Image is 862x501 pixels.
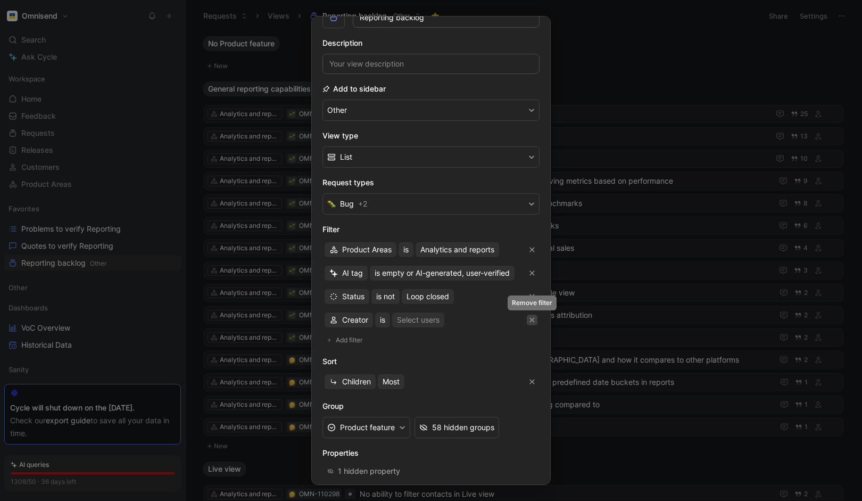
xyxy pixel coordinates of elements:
[322,146,540,168] button: List
[325,289,369,304] button: Status
[402,289,454,304] button: Loop closed
[370,266,515,281] button: is empty or AI-generated, user-verified
[322,464,405,479] button: 1 hidden property
[322,100,540,121] button: Other
[322,54,540,74] input: Your view description
[342,314,368,326] span: Creator
[342,290,364,303] span: Status
[383,375,400,388] span: Most
[407,290,449,303] span: Loop closed
[342,243,392,256] span: Product Areas
[325,374,376,389] button: Children
[322,193,540,215] button: 🐛Bug+2
[380,314,385,326] span: is
[325,313,373,327] button: Creator
[376,290,395,303] span: is not
[353,7,540,28] input: Your view name
[322,355,540,368] h2: Sort
[342,267,363,280] span: AI tag
[322,417,410,438] button: Product feature
[392,313,444,327] button: Select users
[338,465,400,478] div: 1 hidden property
[375,267,510,280] span: is empty or AI-generated, user-verified
[420,243,494,256] span: Analytics and reports
[340,198,354,210] span: Bug
[378,374,404,389] button: Most
[325,266,368,281] button: AI tag
[403,243,409,256] span: is
[322,37,362,50] h2: Description
[342,375,371,388] span: Children
[416,242,499,257] button: Analytics and reports
[322,223,540,236] h2: Filter
[327,200,336,208] img: 🐛
[325,242,396,257] button: Product Areas
[322,83,386,95] h2: Add to sidebar
[375,313,390,327] button: is
[336,335,363,346] span: Add filter
[397,314,440,326] div: Select users
[322,447,540,459] h2: Properties
[322,176,540,189] h2: Request types
[432,421,494,434] div: 58 hidden groups
[322,400,540,413] h2: Group
[415,417,499,438] button: 58 hidden groups
[399,242,413,257] button: is
[322,129,540,142] h2: View type
[358,198,367,210] span: + 2
[322,334,368,347] button: Add filter
[371,289,400,304] button: is not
